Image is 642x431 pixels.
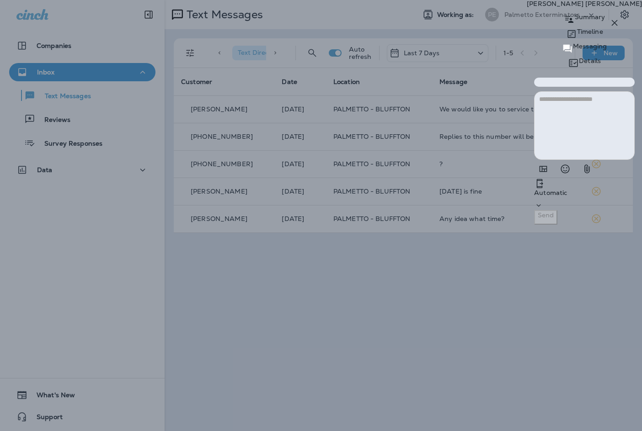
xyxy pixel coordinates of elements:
[556,160,574,178] button: Select an emoji
[579,57,601,64] p: Details
[534,189,635,196] p: Automatic
[577,28,603,35] p: Timeline
[575,13,605,21] p: Summary
[538,211,554,219] p: Send
[534,210,557,225] button: Send
[573,42,607,50] p: Messaging
[534,160,552,178] button: Add in a premade template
